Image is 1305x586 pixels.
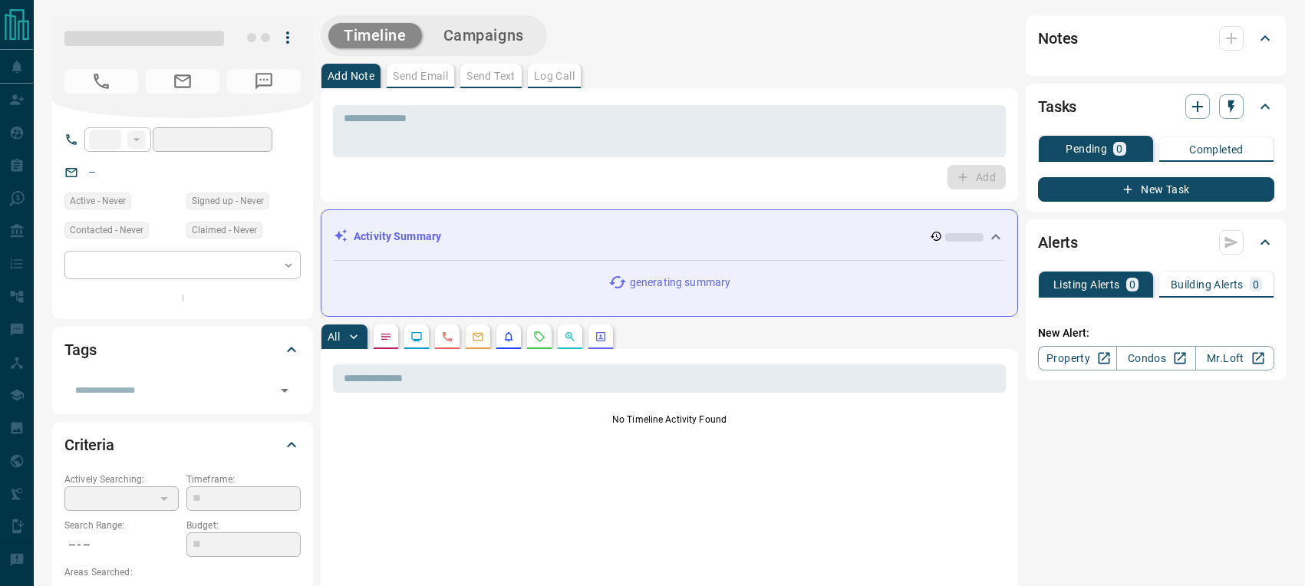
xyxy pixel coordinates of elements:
[334,222,1005,251] div: Activity Summary
[564,331,576,343] svg: Opportunities
[328,23,422,48] button: Timeline
[328,71,374,81] p: Add Note
[64,532,179,558] p: -- - --
[1038,88,1274,125] div: Tasks
[333,413,1006,426] p: No Timeline Activity Found
[64,519,179,532] p: Search Range:
[64,426,301,463] div: Criteria
[70,222,143,238] span: Contacted - Never
[1195,346,1274,370] a: Mr.Loft
[472,331,484,343] svg: Emails
[146,69,219,94] span: No Email
[1038,224,1274,261] div: Alerts
[533,331,545,343] svg: Requests
[1038,346,1117,370] a: Property
[64,472,179,486] p: Actively Searching:
[595,331,607,343] svg: Agent Actions
[503,331,515,343] svg: Listing Alerts
[186,519,301,532] p: Budget:
[64,331,301,368] div: Tags
[1116,143,1122,154] p: 0
[89,166,95,178] a: --
[1189,144,1244,155] p: Completed
[1038,325,1274,341] p: New Alert:
[186,472,301,486] p: Timeframe:
[1066,143,1107,154] p: Pending
[64,69,138,94] span: No Number
[192,193,264,209] span: Signed up - Never
[1253,279,1259,290] p: 0
[428,23,539,48] button: Campaigns
[328,331,340,342] p: All
[1038,26,1078,51] h2: Notes
[274,380,295,401] button: Open
[64,337,96,362] h2: Tags
[441,331,453,343] svg: Calls
[380,331,392,343] svg: Notes
[64,565,301,579] p: Areas Searched:
[410,331,423,343] svg: Lead Browsing Activity
[1038,94,1076,119] h2: Tasks
[1038,20,1274,57] div: Notes
[70,193,126,209] span: Active - Never
[630,275,730,291] p: generating summary
[1038,177,1274,202] button: New Task
[192,222,257,238] span: Claimed - Never
[1053,279,1120,290] p: Listing Alerts
[64,433,114,457] h2: Criteria
[354,229,441,245] p: Activity Summary
[227,69,301,94] span: No Number
[1116,346,1195,370] a: Condos
[1171,279,1244,290] p: Building Alerts
[1129,279,1135,290] p: 0
[1038,230,1078,255] h2: Alerts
